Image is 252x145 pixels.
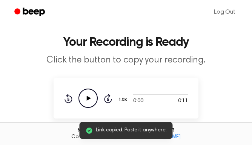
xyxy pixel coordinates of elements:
[133,97,143,105] span: 0:00
[96,126,166,134] span: Link copied. Paste it anywhere.
[5,134,247,141] span: Contact us
[206,3,243,21] a: Log Out
[9,36,243,48] h1: Your Recording is Ready
[9,5,52,20] a: Beep
[178,97,188,105] span: 0:11
[9,55,243,66] p: Click the button to copy your recording.
[98,134,181,140] a: [EMAIL_ADDRESS][DOMAIN_NAME]
[118,93,129,106] button: 1.0x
